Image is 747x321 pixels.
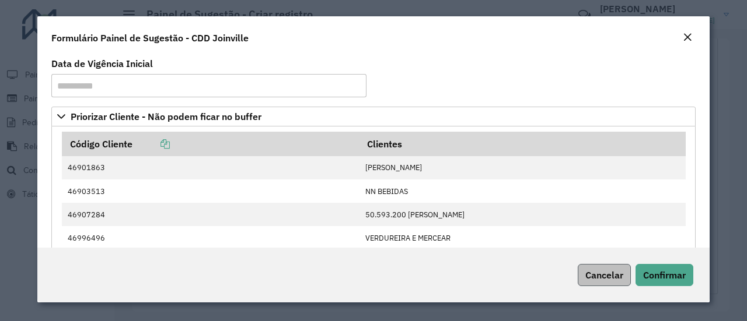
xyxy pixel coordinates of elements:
em: Fechar [683,33,692,42]
td: 46907284 [62,203,359,226]
td: 46903513 [62,179,359,203]
button: Cancelar [578,264,631,286]
span: Cancelar [585,269,623,281]
th: Código Cliente [62,132,359,156]
h4: Formulário Painel de Sugestão - CDD Joinville [51,31,249,45]
td: 46996496 [62,226,359,249]
td: [PERSON_NAME] [359,156,686,179]
td: VERDUREIRA E MERCEAR [359,226,686,249]
label: Data de Vigência Inicial [51,57,153,70]
a: Priorizar Cliente - Não podem ficar no buffer [51,107,696,126]
a: Copiar [132,138,170,150]
span: Confirmar [643,269,686,281]
th: Clientes [359,132,686,156]
button: Confirmar [636,264,693,286]
td: 46901863 [62,156,359,179]
span: Priorizar Cliente - Não podem ficar no buffer [71,112,261,121]
td: NN BEBIDAS [359,179,686,203]
td: 50.593.200 [PERSON_NAME] [359,203,686,226]
button: Close [679,30,696,45]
